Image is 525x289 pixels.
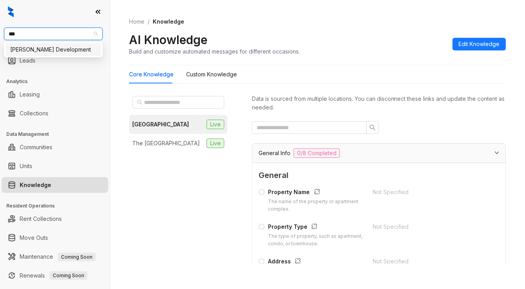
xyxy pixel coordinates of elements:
[207,139,224,148] span: Live
[50,271,87,280] span: Coming Soon
[20,268,87,283] a: RenewalsComing Soon
[6,78,110,85] h3: Analytics
[20,87,40,102] a: Leasing
[129,70,174,79] div: Core Knowledge
[2,139,108,155] li: Communities
[2,211,108,227] li: Rent Collections
[259,149,290,157] span: General Info
[128,17,146,26] a: Home
[373,257,477,266] div: Not Specified
[129,32,207,47] h2: AI Knowledge
[129,47,300,56] div: Build and customize automated messages for different occasions.
[2,53,108,69] li: Leads
[20,177,51,193] a: Knowledge
[6,131,110,138] h3: Data Management
[58,253,96,261] span: Coming Soon
[268,233,363,248] div: The type of property, such as apartment, condo, or townhouse.
[252,144,506,163] div: General Info0/8 Completed
[268,188,364,198] div: Property Name
[2,249,108,265] li: Maintenance
[137,100,142,105] span: search
[20,158,32,174] a: Units
[8,6,14,17] img: logo
[132,139,200,148] div: The [GEOGRAPHIC_DATA]
[20,53,35,69] a: Leads
[2,177,108,193] li: Knowledge
[6,202,110,209] h3: Resident Operations
[148,17,150,26] li: /
[373,188,477,196] div: Not Specified
[259,169,499,182] span: General
[459,40,500,48] span: Edit Knowledge
[370,124,376,131] span: search
[132,120,189,129] div: [GEOGRAPHIC_DATA]
[2,230,108,246] li: Move Outs
[2,87,108,102] li: Leasing
[252,94,506,112] div: Data is sourced from multiple locations. You can disconnect these links and update the content as...
[373,222,477,231] div: Not Specified
[268,257,363,267] div: Address
[20,106,48,121] a: Collections
[207,120,224,129] span: Live
[268,198,364,213] div: The name of the property or apartment complex.
[2,268,108,283] li: Renewals
[186,70,237,79] div: Custom Knowledge
[153,18,184,25] span: Knowledge
[20,230,48,246] a: Move Outs
[2,158,108,174] li: Units
[268,222,363,233] div: Property Type
[495,150,499,155] span: expanded
[20,139,52,155] a: Communities
[2,106,108,121] li: Collections
[10,45,96,54] div: [PERSON_NAME] Development
[453,38,506,50] button: Edit Knowledge
[6,43,101,56] div: Davis Development
[294,148,340,158] span: 0/8 Completed
[20,211,62,227] a: Rent Collections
